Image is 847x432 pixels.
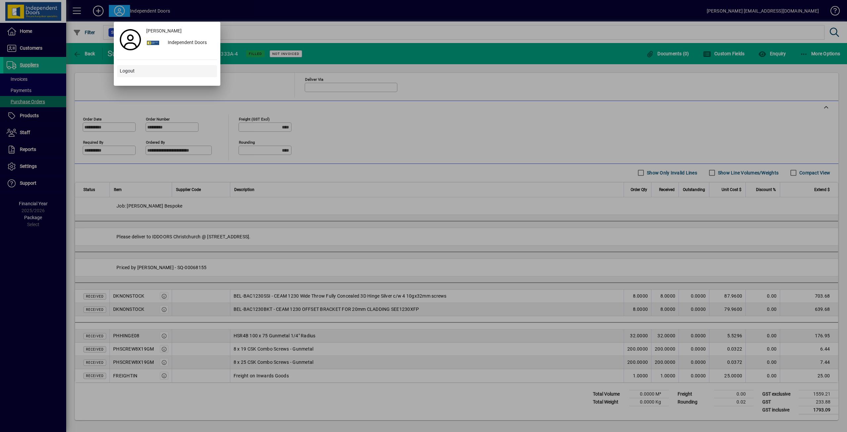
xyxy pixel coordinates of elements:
a: Profile [117,34,144,46]
button: Logout [117,65,217,77]
div: Independent Doors [162,37,217,49]
button: Independent Doors [144,37,217,49]
a: [PERSON_NAME] [144,25,217,37]
span: [PERSON_NAME] [146,27,182,34]
span: Logout [120,68,135,74]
